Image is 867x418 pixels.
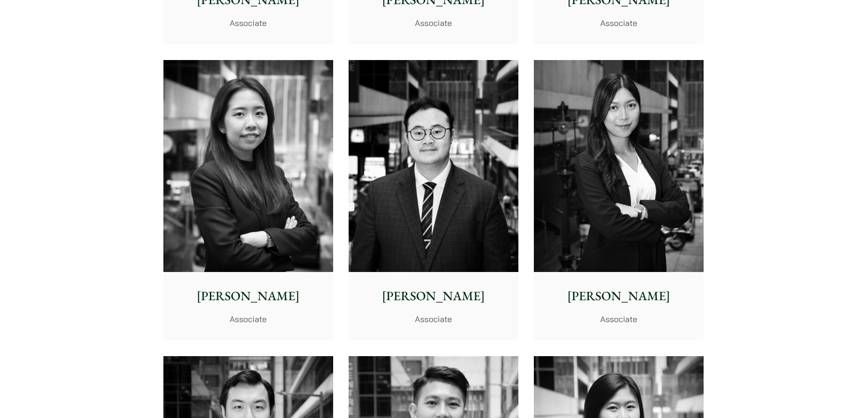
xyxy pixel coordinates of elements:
[541,313,696,325] p: Associate
[171,17,326,29] p: Associate
[356,313,511,325] p: Associate
[541,287,696,306] p: [PERSON_NAME]
[541,17,696,29] p: Associate
[349,60,518,341] a: [PERSON_NAME] Associate
[171,313,326,325] p: Associate
[356,287,511,306] p: [PERSON_NAME]
[163,60,333,341] a: [PERSON_NAME] Associate
[171,287,326,306] p: [PERSON_NAME]
[534,60,704,341] a: Joanne Lam photo [PERSON_NAME] Associate
[534,60,704,272] img: Joanne Lam photo
[356,17,511,29] p: Associate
